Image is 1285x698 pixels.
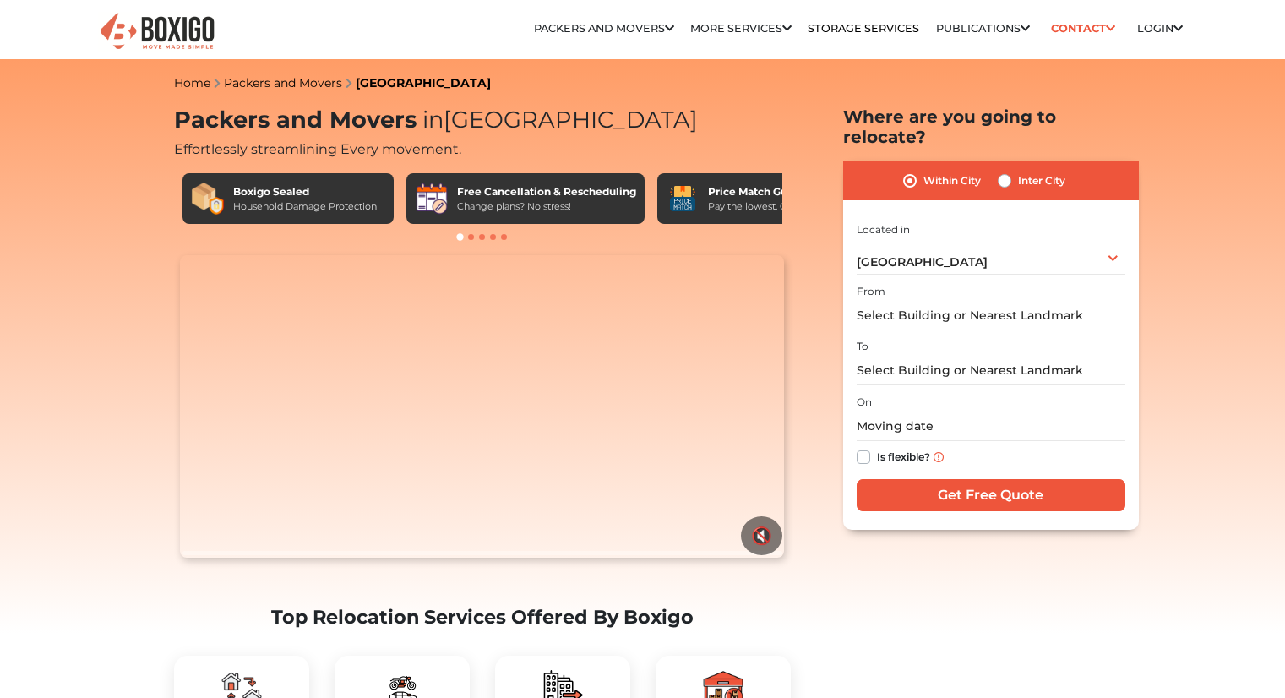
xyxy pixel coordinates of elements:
img: Free Cancellation & Rescheduling [415,182,449,215]
span: in [422,106,444,134]
span: Effortlessly streamlining Every movement. [174,141,461,157]
img: Boxigo [98,11,216,52]
label: Located in [857,222,910,237]
div: Boxigo Sealed [233,184,377,199]
input: Get Free Quote [857,479,1125,511]
h1: Packers and Movers [174,106,791,134]
a: Contact [1046,15,1121,41]
h2: Where are you going to relocate? [843,106,1139,147]
div: Household Damage Protection [233,199,377,214]
label: On [857,395,872,410]
button: 🔇 [741,516,782,555]
input: Select Building or Nearest Landmark [857,356,1125,385]
a: Login [1137,22,1183,35]
h2: Top Relocation Services Offered By Boxigo [174,606,791,629]
div: Free Cancellation & Rescheduling [457,184,636,199]
img: Price Match Guarantee [666,182,700,215]
a: Packers and Movers [224,75,342,90]
a: [GEOGRAPHIC_DATA] [356,75,491,90]
a: Publications [936,22,1030,35]
input: Moving date [857,412,1125,441]
video: Your browser does not support the video tag. [180,255,784,558]
label: Within City [923,171,981,191]
label: To [857,339,868,354]
label: Is flexible? [877,447,930,465]
input: Select Building or Nearest Landmark [857,301,1125,330]
img: Boxigo Sealed [191,182,225,215]
a: More services [690,22,792,35]
div: Change plans? No stress! [457,199,636,214]
a: Storage Services [808,22,919,35]
label: From [857,284,885,299]
div: Pay the lowest. Guaranteed! [708,199,836,214]
div: Price Match Guarantee [708,184,836,199]
img: info [934,452,944,462]
a: Home [174,75,210,90]
label: Inter City [1018,171,1065,191]
span: [GEOGRAPHIC_DATA] [417,106,698,134]
span: [GEOGRAPHIC_DATA] [857,254,988,270]
a: Packers and Movers [534,22,674,35]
